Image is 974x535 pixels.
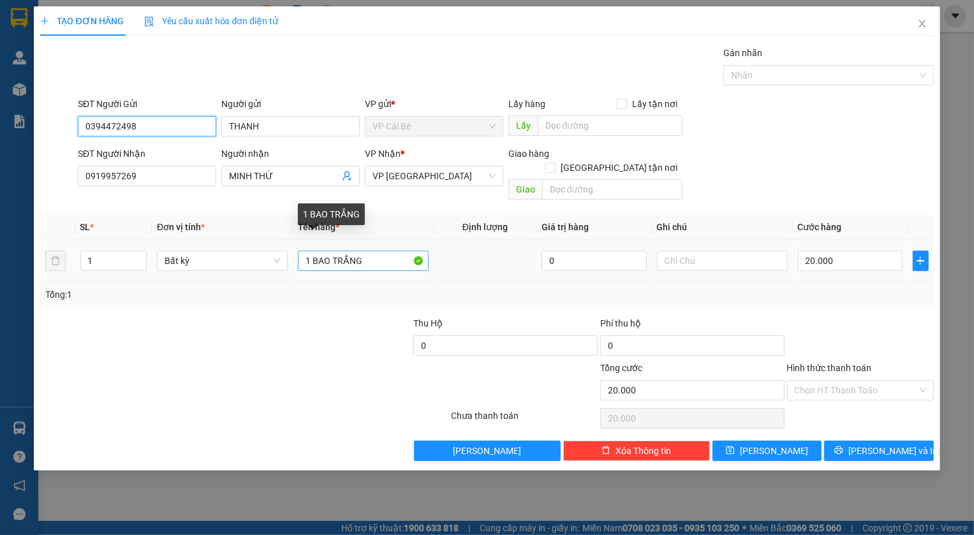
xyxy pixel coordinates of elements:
span: [GEOGRAPHIC_DATA] tận nơi [556,161,683,175]
label: Gán nhãn [723,48,762,58]
span: plus [913,256,927,266]
button: [PERSON_NAME] [414,441,561,461]
span: Xóa Thông tin [616,444,671,458]
span: save [726,446,735,456]
div: 1 BAO TRẮNG [298,203,365,225]
span: VP Cái Bè [373,117,496,136]
span: Yêu cầu xuất hóa đơn điện tử [144,16,279,26]
div: Người gửi [221,97,360,111]
input: VD: Bàn, Ghế [298,251,429,271]
span: SL [80,222,91,232]
label: Hình thức thanh toán [787,363,872,373]
div: Tổng: 1 [45,288,376,302]
div: SĐT Người Nhận [78,147,216,161]
span: Bất kỳ [165,251,280,270]
span: delete [601,446,610,456]
span: close [917,18,927,29]
button: deleteXóa Thông tin [563,441,710,461]
button: printer[PERSON_NAME] và In [824,441,934,461]
button: plus [913,251,928,271]
span: VP Nhận [365,149,401,159]
div: VP gửi [365,97,503,111]
span: Lấy hàng [508,99,545,109]
span: Định lượng [462,222,508,232]
input: 0 [542,251,647,271]
span: TẠO ĐƠN HÀNG [40,16,123,26]
span: Lấy tận nơi [627,97,683,111]
span: Đơn vị tính [157,222,205,232]
span: user-add [342,171,352,181]
input: Ghi Chú [657,251,788,271]
div: Chưa thanh toán [450,409,599,431]
span: Giá trị hàng [542,222,589,232]
span: plus [40,17,49,26]
input: Dọc đường [538,115,683,136]
button: save[PERSON_NAME] [712,441,822,461]
span: Lấy [508,115,538,136]
th: Ghi chú [652,215,793,240]
button: delete [45,251,66,271]
img: icon [144,17,154,27]
input: Dọc đường [542,179,683,200]
span: VP Sài Gòn [373,166,496,186]
span: Cước hàng [798,222,842,232]
div: Người nhận [221,147,360,161]
span: Giao [508,179,542,200]
button: Close [904,6,940,42]
div: Phí thu hộ [600,316,785,335]
span: [PERSON_NAME] [740,444,808,458]
span: [PERSON_NAME] [453,444,521,458]
span: printer [834,446,843,456]
div: SĐT Người Gửi [78,97,216,111]
span: [PERSON_NAME] và In [848,444,938,458]
span: Tổng cước [600,363,642,373]
span: Giao hàng [508,149,549,159]
span: Thu Hộ [413,318,443,328]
